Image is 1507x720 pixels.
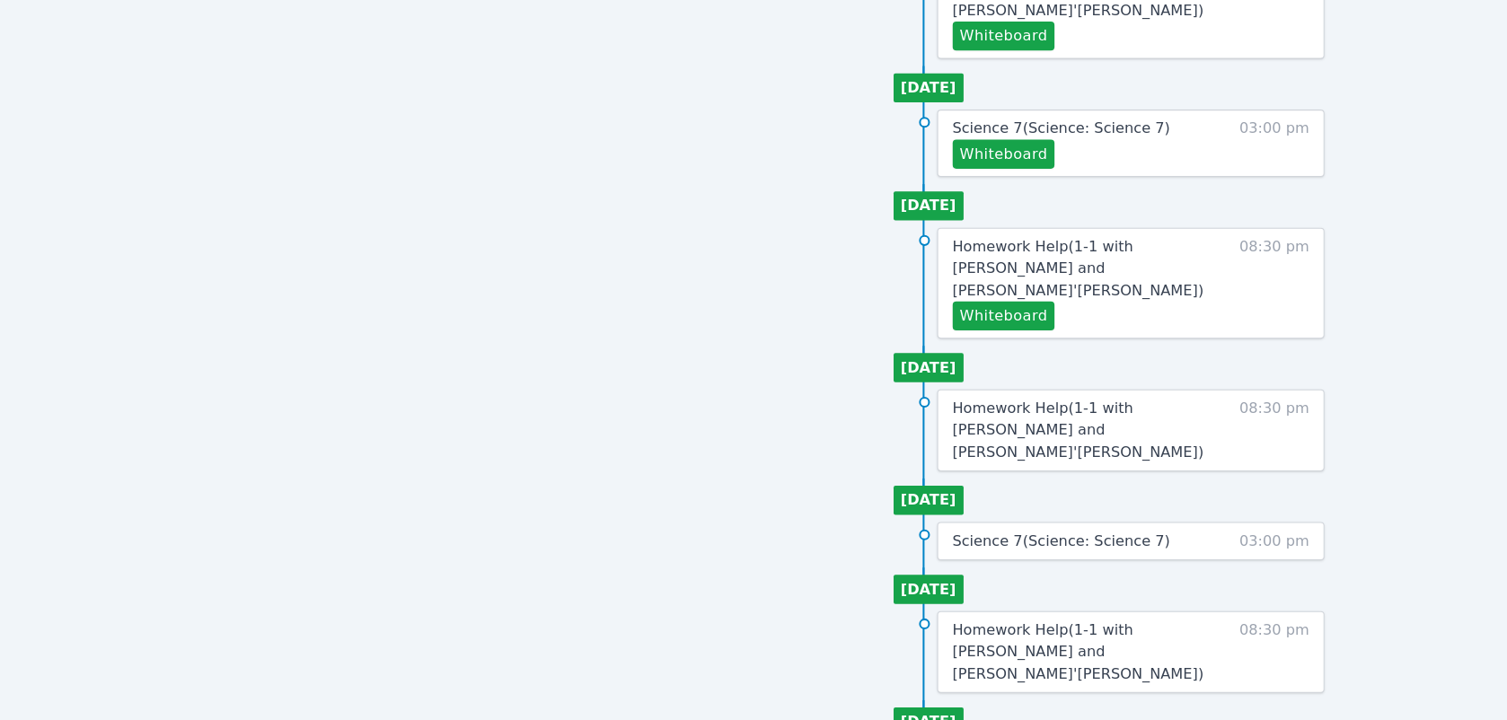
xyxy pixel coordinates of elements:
a: Homework Help(1-1 with [PERSON_NAME] and [PERSON_NAME]'[PERSON_NAME]) [951,621,1215,686]
a: Homework Help(1-1 with [PERSON_NAME] and [PERSON_NAME]'[PERSON_NAME]) [951,242,1215,307]
span: Homework Help ( 1-1 with [PERSON_NAME] and [PERSON_NAME]'[PERSON_NAME] ) [951,244,1199,304]
a: Science 7(Science: Science 7) [951,126,1167,147]
span: Science 7 ( Science: Science 7 ) [951,535,1167,552]
li: [DATE] [893,489,962,518]
li: [DATE] [893,198,962,227]
span: 08:30 pm [1234,242,1303,336]
span: 03:00 pm [1234,126,1303,176]
button: Whiteboard [951,31,1053,59]
a: Science 7(Science: Science 7) [951,533,1167,555]
span: 03:00 pm [1234,533,1303,555]
span: 08:30 pm [1234,621,1303,686]
span: Homework Help ( 1-1 with [PERSON_NAME] and [PERSON_NAME]'[PERSON_NAME] ) [951,623,1199,683]
li: [DATE] [893,82,962,110]
span: 08:30 pm [1234,402,1303,467]
li: [DATE] [893,358,962,387]
a: Homework Help(1-1 with [PERSON_NAME] and [PERSON_NAME]'[PERSON_NAME]) [951,402,1215,467]
li: [DATE] [893,577,962,606]
span: Homework Help ( 1-1 with [PERSON_NAME] and [PERSON_NAME]'[PERSON_NAME] ) [951,404,1199,464]
button: Whiteboard [951,307,1053,336]
button: Whiteboard [951,147,1053,176]
span: Science 7 ( Science: Science 7 ) [951,127,1167,145]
